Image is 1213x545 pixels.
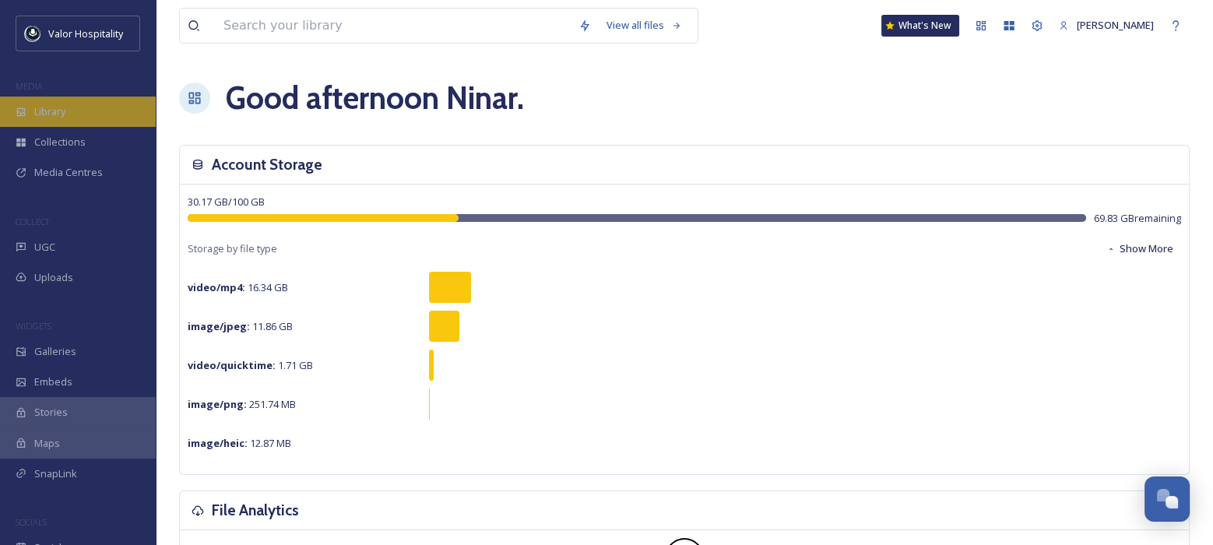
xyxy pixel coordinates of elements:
span: Stories [34,405,68,420]
strong: image/jpeg : [188,319,250,333]
span: Galleries [34,344,76,359]
span: WIDGETS [16,320,51,332]
h3: Account Storage [212,153,322,176]
span: SOCIALS [16,516,47,528]
span: 1.71 GB [188,358,313,372]
span: SnapLink [34,466,77,481]
h3: File Analytics [212,499,299,522]
strong: image/heic : [188,436,248,450]
button: Show More [1099,234,1181,264]
span: Uploads [34,270,73,285]
strong: image/png : [188,397,247,411]
a: View all files [599,10,690,40]
span: Valor Hospitality [48,26,123,40]
span: MEDIA [16,80,43,92]
span: Storage by file type [188,241,277,256]
h1: Good afternoon Ninar . [226,75,524,121]
a: What's New [881,15,959,37]
strong: video/mp4 : [188,280,245,294]
span: Collections [34,135,86,149]
span: [PERSON_NAME] [1077,18,1154,32]
span: 30.17 GB / 100 GB [188,195,265,209]
span: Embeds [34,374,72,389]
span: Maps [34,436,60,451]
span: 11.86 GB [188,319,293,333]
span: 16.34 GB [188,280,288,294]
span: 12.87 MB [188,436,291,450]
input: Search your library [216,9,571,43]
button: Open Chat [1144,476,1190,522]
img: images [25,26,40,41]
span: 251.74 MB [188,397,296,411]
span: Media Centres [34,165,103,180]
span: Library [34,104,65,119]
span: UGC [34,240,55,255]
strong: video/quicktime : [188,358,276,372]
span: 69.83 GB remaining [1094,211,1181,226]
span: COLLECT [16,216,49,227]
a: [PERSON_NAME] [1051,10,1162,40]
